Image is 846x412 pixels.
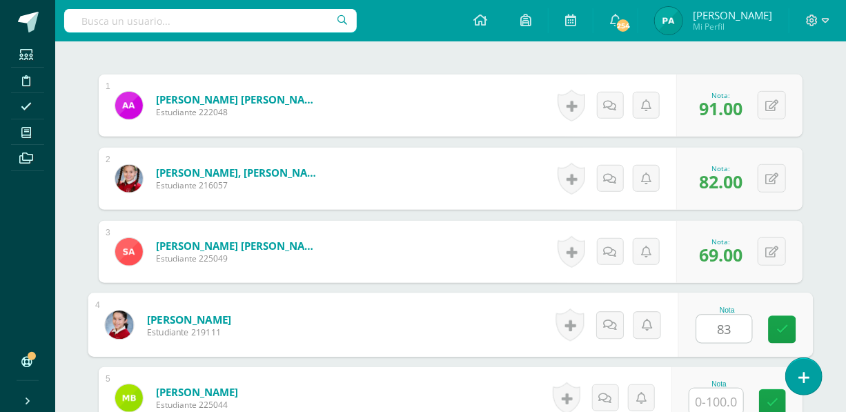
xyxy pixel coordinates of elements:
[699,97,742,120] span: 91.00
[156,385,238,399] a: [PERSON_NAME]
[696,306,759,314] div: Nota
[693,21,772,32] span: Mi Perfil
[655,7,682,35] img: 509b21a4eb38fc6e7096e981583784d8.png
[156,166,322,179] a: [PERSON_NAME], [PERSON_NAME]
[699,90,742,100] div: Nota:
[156,179,322,191] span: Estudiante 216057
[699,170,742,193] span: 82.00
[156,399,238,411] span: Estudiante 225044
[64,9,357,32] input: Busca un usuario...
[699,164,742,173] div: Nota:
[115,238,143,266] img: 0cf970c555fb5c8f1ce73f0c2d2cc328.png
[697,315,752,343] input: 0-100.0
[115,165,143,193] img: b25620476b1800cfd3b3f0a67be861b8.png
[147,326,232,339] span: Estudiante 219111
[616,18,631,33] span: 254
[105,311,133,339] img: 8d176aa56371bcf91e9563536b98906f.png
[693,8,772,22] span: [PERSON_NAME]
[699,237,742,246] div: Nota:
[699,243,742,266] span: 69.00
[156,253,322,264] span: Estudiante 225049
[147,312,232,326] a: [PERSON_NAME]
[689,380,749,388] div: Nota
[115,92,143,119] img: f894b938de06bffff016ecec4036e6ed.png
[156,239,322,253] a: [PERSON_NAME] [PERSON_NAME]
[156,92,322,106] a: [PERSON_NAME] [PERSON_NAME]
[156,106,322,118] span: Estudiante 222048
[115,384,143,412] img: de633ed7e309d28478b51c564172a95b.png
